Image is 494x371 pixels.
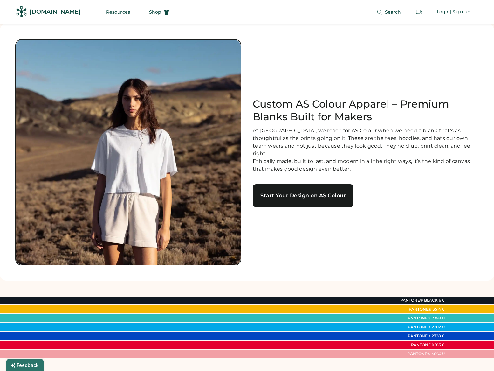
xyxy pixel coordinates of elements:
[450,9,470,15] div: | Sign up
[464,342,491,370] iframe: Front Chat
[253,184,353,207] a: Start Your Design on AS Colour
[16,40,241,265] img: Woman standing in the desert wearing a white AS Colour T-Shirt
[149,10,161,14] span: Shop
[253,98,479,123] h1: Custom AS Colour Apparel – Premium Blanks Built for Makers
[260,193,346,198] div: Start Your Design on AS Colour
[369,6,409,18] button: Search
[30,8,80,16] div: [DOMAIN_NAME]
[16,6,27,17] img: Rendered Logo - Screens
[385,10,401,14] span: Search
[99,6,138,18] button: Resources
[413,6,425,18] button: Retrieve an order
[437,9,450,15] div: Login
[253,127,479,173] div: At [GEOGRAPHIC_DATA], we reach for AS Colour when we need a blank that’s as thoughtful as the pri...
[141,6,177,18] button: Shop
